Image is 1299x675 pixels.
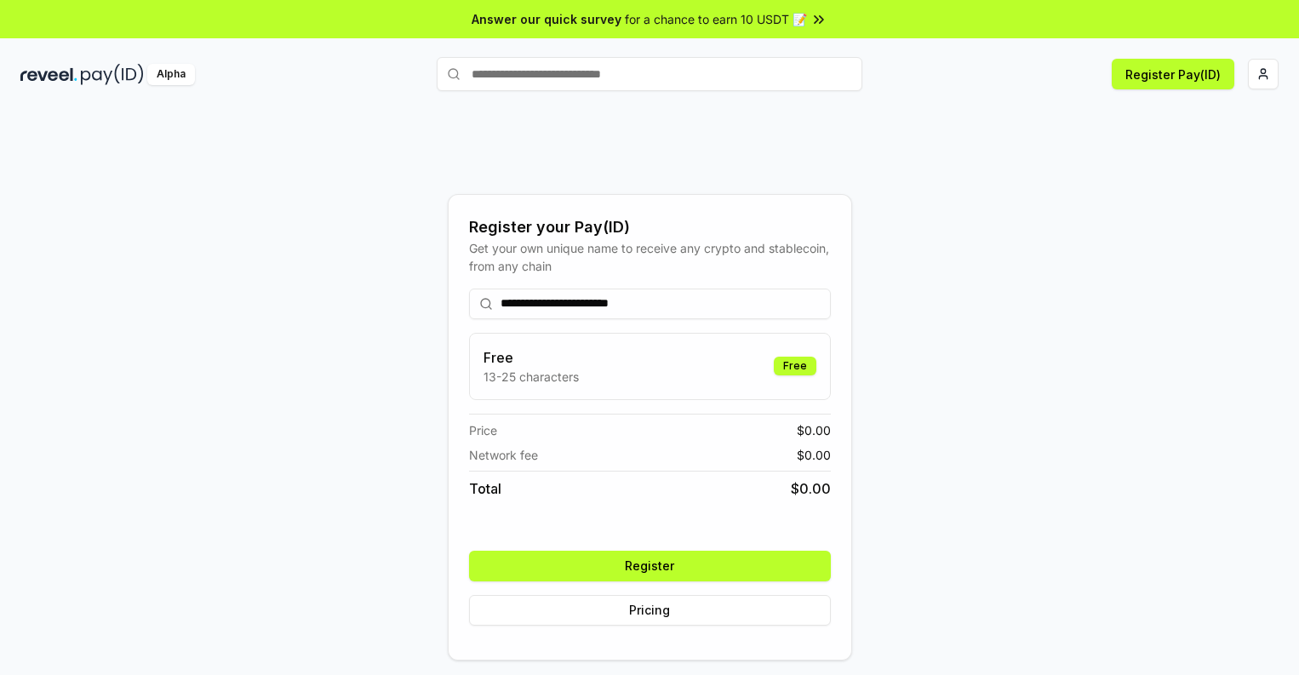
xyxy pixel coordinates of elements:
[81,64,144,85] img: pay_id
[469,215,831,239] div: Register your Pay(ID)
[20,64,77,85] img: reveel_dark
[774,357,816,375] div: Free
[469,446,538,464] span: Network fee
[469,595,831,626] button: Pricing
[797,421,831,439] span: $ 0.00
[469,239,831,275] div: Get your own unique name to receive any crypto and stablecoin, from any chain
[469,478,501,499] span: Total
[791,478,831,499] span: $ 0.00
[472,10,621,28] span: Answer our quick survey
[1112,59,1234,89] button: Register Pay(ID)
[625,10,807,28] span: for a chance to earn 10 USDT 📝
[147,64,195,85] div: Alpha
[484,347,579,368] h3: Free
[469,421,497,439] span: Price
[469,551,831,581] button: Register
[797,446,831,464] span: $ 0.00
[484,368,579,386] p: 13-25 characters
